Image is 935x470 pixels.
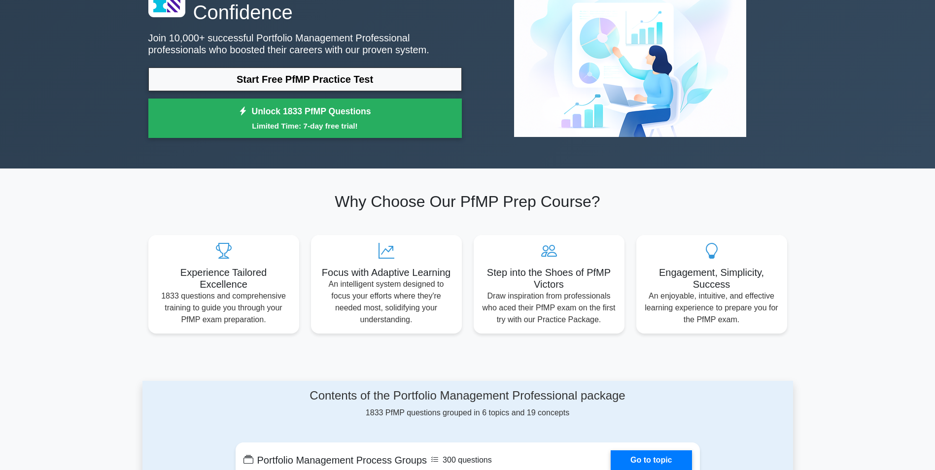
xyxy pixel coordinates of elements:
a: Unlock 1833 PfMP QuestionsLimited Time: 7-day free trial! [148,99,462,138]
a: Go to topic [611,450,692,470]
h5: Focus with Adaptive Learning [319,267,454,278]
p: Join 10,000+ successful Portfolio Management Professional professionals who boosted their careers... [148,32,462,56]
small: Limited Time: 7-day free trial! [161,120,450,132]
p: An intelligent system designed to focus your efforts where they're needed most, solidifying your ... [319,278,454,326]
h2: Why Choose Our PfMP Prep Course? [148,192,787,211]
p: An enjoyable, intuitive, and effective learning experience to prepare you for the PfMP exam. [644,290,779,326]
h5: Experience Tailored Excellence [156,267,291,290]
h4: Contents of the Portfolio Management Professional package [236,389,700,403]
p: Draw inspiration from professionals who aced their PfMP exam on the first try with our Practice P... [482,290,617,326]
div: 1833 PfMP questions grouped in 6 topics and 19 concepts [236,389,700,419]
a: Start Free PfMP Practice Test [148,67,462,91]
h5: Step into the Shoes of PfMP Victors [482,267,617,290]
p: 1833 questions and comprehensive training to guide you through your PfMP exam preparation. [156,290,291,326]
h5: Engagement, Simplicity, Success [644,267,779,290]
